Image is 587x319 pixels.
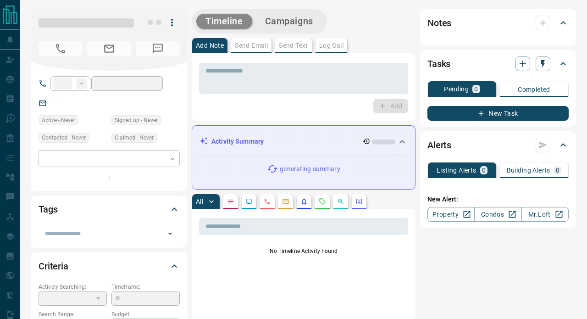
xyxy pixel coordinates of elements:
[427,195,569,204] p: New Alert:
[427,56,450,71] h2: Tasks
[111,310,180,319] p: Budget:
[196,14,252,29] button: Timeline
[482,167,486,173] p: 0
[196,198,203,205] p: All
[319,198,326,205] svg: Requests
[282,198,289,205] svg: Emails
[556,167,559,173] p: 0
[427,16,451,30] h2: Notes
[521,207,569,222] a: Mr.Loft
[437,167,476,173] p: Listing Alerts
[39,198,180,220] div: Tags
[355,198,363,205] svg: Agent Actions
[39,255,180,277] div: Criteria
[427,106,569,121] button: New Task
[518,86,550,93] p: Completed
[87,41,131,56] span: No Email
[427,12,569,34] div: Notes
[196,42,224,49] p: Add Note
[227,198,234,205] svg: Notes
[42,133,86,142] span: Contacted - Never
[115,116,158,125] span: Signed up - Never
[427,134,569,156] div: Alerts
[42,116,75,125] span: Active - Never
[111,283,180,291] p: Timeframe:
[39,41,83,56] span: No Number
[337,198,344,205] svg: Opportunities
[39,283,107,291] p: Actively Searching:
[115,133,154,142] span: Claimed - Never
[427,207,475,222] a: Property
[199,133,408,150] div: Activity Summary
[444,86,469,92] p: Pending
[53,99,57,106] a: --
[280,164,340,174] p: generating summary
[136,41,180,56] span: No Number
[39,259,68,274] h2: Criteria
[427,138,451,152] h2: Alerts
[164,227,177,240] button: Open
[245,198,253,205] svg: Lead Browsing Activity
[256,14,322,29] button: Campaigns
[474,207,521,222] a: Condos
[427,53,569,75] div: Tasks
[507,167,550,173] p: Building Alerts
[39,202,57,217] h2: Tags
[474,86,478,92] p: 0
[211,137,264,146] p: Activity Summary
[264,198,271,205] svg: Calls
[39,310,107,319] p: Search Range:
[300,198,308,205] svg: Listing Alerts
[199,247,408,255] p: No Timeline Activity Found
